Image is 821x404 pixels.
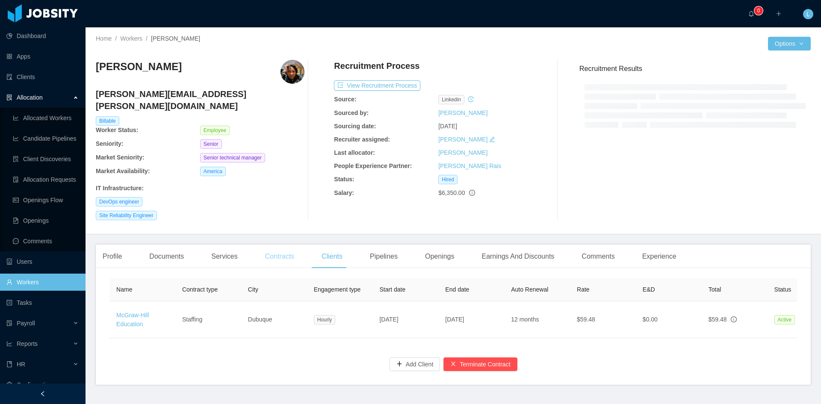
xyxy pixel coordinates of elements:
span: $59.48 [709,316,727,323]
a: icon: auditClients [6,68,79,86]
a: icon: line-chartAllocated Workers [13,109,79,127]
span: Contract type [182,286,218,293]
span: $0.00 [643,316,658,323]
span: Configuration [17,381,52,388]
div: Services [204,245,244,268]
sup: 0 [754,6,763,15]
span: $6,350.00 [438,189,465,196]
td: 12 months [504,301,570,338]
a: [PERSON_NAME] Rais [438,162,501,169]
i: icon: solution [6,94,12,100]
h3: Recruitment Results [579,63,811,74]
a: [PERSON_NAME] [438,149,487,156]
a: icon: file-searchClient Discoveries [13,150,79,168]
b: Seniority: [96,140,124,147]
span: E&D [643,286,655,293]
button: icon: plusAdd Client [390,357,440,371]
span: Senior [200,139,222,149]
span: linkedin [438,95,464,104]
a: icon: line-chartCandidate Pipelines [13,130,79,147]
div: Experience [635,245,683,268]
span: Total [709,286,721,293]
span: Site Reliability Engineer [96,211,157,220]
span: [DATE] [438,123,457,130]
b: People Experience Partner: [334,162,412,169]
span: Hourly [314,315,336,324]
i: icon: history [468,96,474,102]
span: / [146,35,148,42]
a: icon: pie-chartDashboard [6,27,79,44]
div: Openings [418,245,461,268]
span: info-circle [469,190,475,196]
span: L [806,9,810,19]
i: icon: edit [489,136,495,142]
span: [DATE] [445,316,464,323]
span: Payroll [17,320,35,327]
span: Senior technical manager [200,153,265,162]
b: Source: [334,96,356,103]
a: [PERSON_NAME] [438,136,487,143]
span: Staffing [182,316,202,323]
a: icon: idcardOpenings Flow [13,192,79,209]
span: Reports [17,340,38,347]
button: icon: closeTerminate Contract [443,357,517,371]
span: Active [774,315,795,324]
span: [PERSON_NAME] [151,35,200,42]
span: info-circle [731,316,737,322]
a: icon: exportView Recruitment Process [334,82,420,89]
span: HR [17,361,25,368]
a: icon: messageComments [13,233,79,250]
b: Sourced by: [334,109,369,116]
i: icon: bell [748,11,754,17]
i: icon: plus [776,11,782,17]
span: DevOps engineer [96,197,142,206]
b: Last allocator: [334,149,375,156]
a: icon: appstoreApps [6,48,79,65]
a: Workers [120,35,142,42]
span: Employee [200,126,230,135]
a: icon: profileTasks [6,294,79,311]
div: Documents [142,245,191,268]
b: Salary: [334,189,354,196]
a: icon: userWorkers [6,274,79,291]
span: Hired [438,175,458,184]
td: $59.48 [570,301,636,338]
img: a3c6c731-e83c-4a32-a118-c35a37c83cd3_665498b429ff3-400w.png [281,60,304,84]
a: icon: robotUsers [6,253,79,270]
button: Optionsicon: down [768,37,811,50]
div: Comments [575,245,621,268]
h3: [PERSON_NAME] [96,60,182,74]
span: Start date [379,286,405,293]
i: icon: file-protect [6,320,12,326]
i: icon: setting [6,382,12,388]
span: Auto Renewal [511,286,548,293]
span: [DATE] [379,316,398,323]
span: America [200,167,226,176]
span: Engagement type [314,286,361,293]
h4: [PERSON_NAME][EMAIL_ADDRESS][PERSON_NAME][DOMAIN_NAME] [96,88,304,112]
div: Clients [315,245,349,268]
a: icon: file-textOpenings [13,212,79,229]
i: icon: book [6,361,12,367]
a: Home [96,35,112,42]
span: Billable [96,116,119,126]
a: icon: file-doneAllocation Requests [13,171,79,188]
button: icon: exportView Recruitment Process [334,80,420,91]
span: Allocation [17,94,43,101]
b: IT Infrastructure : [96,185,144,192]
span: Rate [577,286,590,293]
b: Recruiter assigned: [334,136,390,143]
span: City [248,286,258,293]
h4: Recruitment Process [334,60,419,72]
span: End date [445,286,469,293]
span: Name [116,286,132,293]
span: / [115,35,117,42]
td: Dubuque [241,301,307,338]
div: Profile [96,245,129,268]
a: [PERSON_NAME] [438,109,487,116]
div: Earnings And Discounts [475,245,561,268]
span: Status [774,286,791,293]
a: McGraw-Hill Education [116,312,149,327]
b: Market Seniority: [96,154,145,161]
div: Pipelines [363,245,405,268]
